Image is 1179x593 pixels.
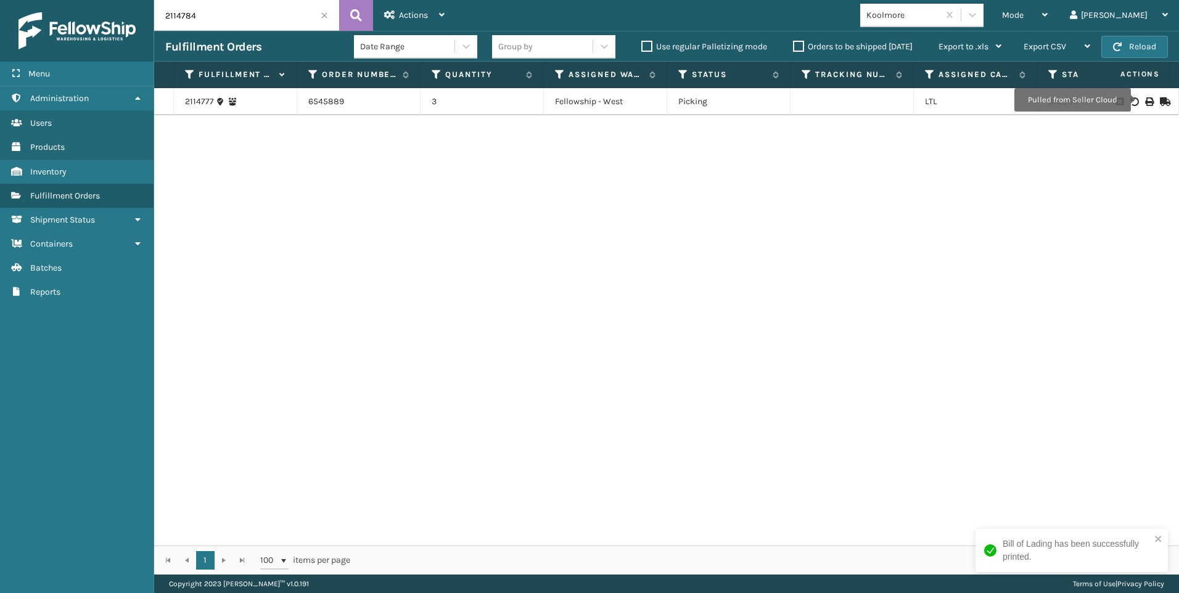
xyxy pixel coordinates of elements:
[1024,41,1066,52] span: Export CSV
[165,39,261,54] h3: Fulfillment Orders
[939,41,988,52] span: Export to .xls
[569,69,643,80] label: Assigned Warehouse
[30,166,67,177] span: Inventory
[28,68,50,79] span: Menu
[667,88,791,115] td: Picking
[1154,534,1163,546] button: close
[445,69,520,80] label: Quantity
[399,10,428,20] span: Actions
[1002,10,1024,20] span: Mode
[815,69,890,80] label: Tracking Number
[914,88,1037,115] td: LTL
[322,69,396,80] label: Order Number
[30,239,73,249] span: Containers
[1130,97,1138,106] i: Void BOL
[196,551,215,570] a: 1
[30,263,62,273] span: Batches
[169,575,309,593] p: Copyright 2023 [PERSON_NAME]™ v 1.0.191
[30,142,65,152] span: Products
[368,554,1165,566] div: 1 - 1 of 1 items
[185,96,214,108] a: 2114777
[18,12,136,49] img: logo
[30,118,52,128] span: Users
[30,287,60,297] span: Reports
[360,40,456,53] div: Date Range
[1115,97,1123,106] i: Request to Be Cancelled
[30,93,89,104] span: Administration
[1037,88,1161,115] td: [US_STATE]
[199,69,273,80] label: Fulfillment Order Id
[544,88,667,115] td: Fellowship - West
[498,40,533,53] div: Group by
[1003,538,1151,563] div: Bill of Lading has been successfully printed.
[1145,97,1152,106] i: Print BOL
[1062,69,1136,80] label: State
[421,88,544,115] td: 3
[30,215,95,225] span: Shipment Status
[260,551,350,570] span: items per page
[297,88,421,115] td: 6545889
[866,9,940,22] div: Koolmore
[1101,36,1168,58] button: Reload
[1160,97,1167,106] i: Mark as Shipped
[793,41,913,52] label: Orders to be shipped [DATE]
[30,190,100,201] span: Fulfillment Orders
[939,69,1013,80] label: Assigned Carrier Service
[1082,64,1167,84] span: Actions
[692,69,766,80] label: Status
[260,554,279,566] span: 100
[641,41,767,52] label: Use regular Palletizing mode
